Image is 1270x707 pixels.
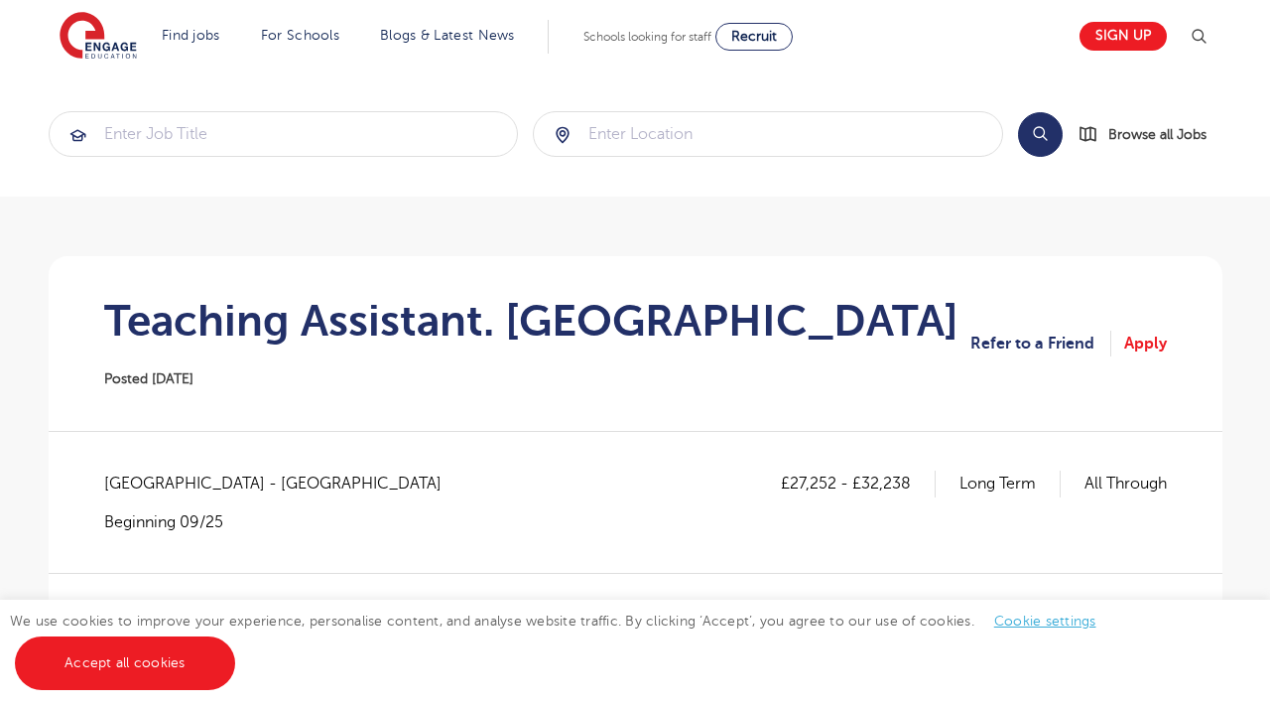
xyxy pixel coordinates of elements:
span: [GEOGRAPHIC_DATA] - [GEOGRAPHIC_DATA] [104,471,461,496]
a: Recruit [715,23,793,51]
span: We use cookies to improve your experience, personalise content, and analyse website traffic. By c... [10,614,1116,670]
span: Schools looking for staff [583,30,711,44]
img: Engage Education [60,12,137,62]
p: All Through [1084,471,1167,496]
a: Sign up [1079,22,1167,51]
a: Blogs & Latest News [380,28,515,43]
span: Posted [DATE] [104,371,193,386]
a: Refer to a Friend [970,331,1111,356]
span: Recruit [731,29,777,44]
div: Submit [49,111,519,157]
p: Beginning 09/25 [104,511,461,533]
span: Browse all Jobs [1108,123,1206,146]
p: £27,252 - £32,238 [781,471,936,496]
a: Find jobs [162,28,220,43]
input: Submit [534,112,1002,156]
p: Long Term [959,471,1061,496]
h1: Teaching Assistant. [GEOGRAPHIC_DATA] [104,296,958,346]
div: Submit [533,111,1003,157]
a: Browse all Jobs [1079,123,1222,146]
a: Cookie settings [994,614,1096,629]
a: For Schools [261,28,339,43]
a: Accept all cookies [15,636,235,690]
a: Apply [1124,331,1167,356]
input: Submit [50,112,518,156]
button: Search [1018,112,1063,157]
